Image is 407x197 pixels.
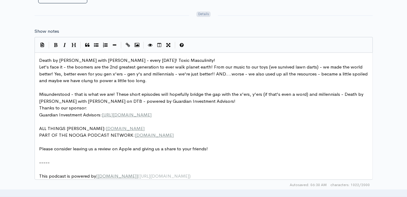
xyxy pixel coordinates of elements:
span: [URL][DOMAIN_NAME] [139,173,189,179]
span: Thanks to our sponsor: [39,105,87,111]
span: Details [196,12,211,17]
span: Autosaved: 06:30 AM [290,182,327,188]
button: Generic List [92,41,101,50]
button: Bold [51,41,60,50]
button: Insert Image [132,41,142,50]
span: ) [189,173,191,179]
i: | [80,42,81,49]
span: ----- [39,159,50,165]
span: ( [138,173,139,179]
span: [DOMAIN_NAME] [135,132,174,138]
span: Please consider leaving us a review on Apple and giving us a share to your friends! [39,146,208,152]
button: Create Link [123,41,132,50]
span: [DOMAIN_NAME] [98,173,136,179]
span: PART OF THE NOOGA PODCAST NETWORK: [39,132,174,138]
span: ] [136,173,138,179]
button: Insert Show Notes Template [38,40,47,49]
span: This podcast is powered by [39,173,191,179]
button: Numbered List [101,41,110,50]
i: | [143,42,144,49]
span: 1022/2000 [330,182,370,188]
span: Guardian Investment Advisors: [39,112,152,118]
span: ALL THINGS [PERSON_NAME]: [39,125,145,131]
i: | [121,42,122,49]
span: Death by [PERSON_NAME] with [PERSON_NAME] - every [DATE]! Toxic Masculinity! [39,57,215,63]
button: Markdown Guide [177,41,186,50]
button: Heading [69,41,78,50]
label: Show notes [35,28,59,35]
span: Misunderstood - that is what we are! These short episodes will hopefully bridge the gap with the ... [39,91,365,104]
span: Let's face it - the boomers are the 2nd greatest generation to ever walk planet earth! From our m... [39,64,369,83]
span: [ [96,173,98,179]
button: Insert Horizontal Line [110,41,119,50]
button: Toggle Preview [146,41,155,50]
button: Toggle Side by Side [155,41,164,50]
button: Toggle Fullscreen [164,41,173,50]
span: [DOMAIN_NAME] [106,125,145,131]
span: [URL][DOMAIN_NAME] [102,112,152,118]
button: Italic [60,41,69,50]
button: Quote [83,41,92,50]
